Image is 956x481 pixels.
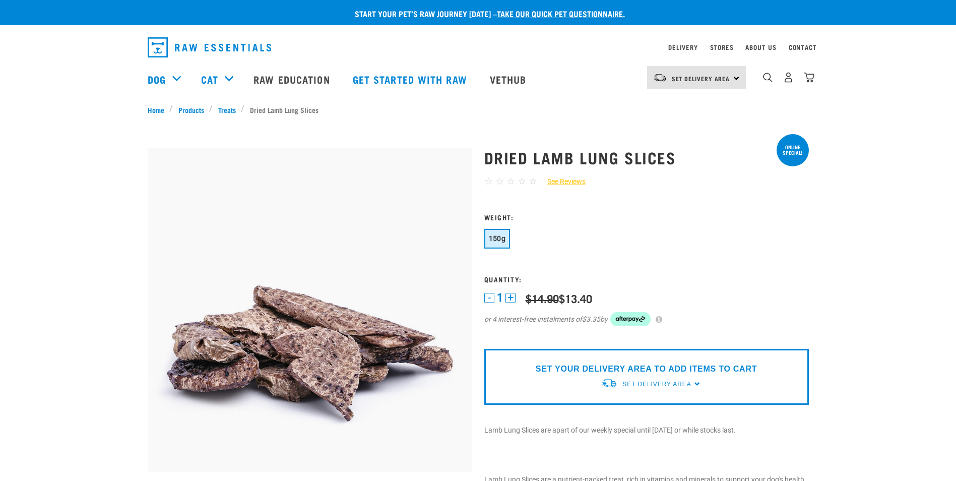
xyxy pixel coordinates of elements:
h3: Quantity: [484,275,809,283]
span: Set Delivery Area [622,381,691,388]
a: Products [173,104,209,115]
div: $13.40 [526,292,592,305]
a: Delivery [668,45,697,49]
img: user.png [783,72,794,83]
span: $3.35 [582,314,600,325]
span: ☆ [518,175,526,187]
a: Dog [148,72,166,87]
a: See Reviews [537,176,586,187]
span: ☆ [529,175,537,187]
img: Afterpay [610,312,651,326]
a: Home [148,104,170,115]
span: 1 [497,292,503,303]
a: Treats [213,104,241,115]
img: van-moving.png [601,378,617,389]
img: van-moving.png [653,73,667,82]
a: About Us [745,45,776,49]
span: ☆ [506,175,515,187]
img: Raw Essentials Logo [148,37,271,57]
a: Get started with Raw [343,59,480,99]
strike: $14.90 [526,295,559,301]
nav: dropdown navigation [140,33,817,62]
div: or 4 interest-free instalments of by [484,312,809,326]
nav: breadcrumbs [148,104,809,115]
span: 150g [489,234,506,243]
a: Cat [201,72,218,87]
button: - [484,293,494,303]
a: Contact [789,45,817,49]
button: 150g [484,229,511,249]
h1: Dried Lamb Lung Slices [484,148,809,166]
img: home-icon-1@2x.png [763,73,773,82]
p: SET YOUR DELIVERY AREA TO ADD ITEMS TO CART [536,363,757,375]
a: Vethub [480,59,539,99]
span: Set Delivery Area [672,77,730,80]
img: home-icon@2x.png [804,72,814,83]
p: Lamb Lung Slices are apart of our weekly special until [DATE] or while stocks last. [484,425,809,436]
img: 1303 Lamb Lung Slices 01 [148,148,472,472]
a: Stores [710,45,734,49]
span: ☆ [484,175,493,187]
a: Raw Education [243,59,342,99]
a: take our quick pet questionnaire. [497,11,625,16]
button: + [505,293,516,303]
h3: Weight: [484,213,809,221]
span: ☆ [495,175,504,187]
